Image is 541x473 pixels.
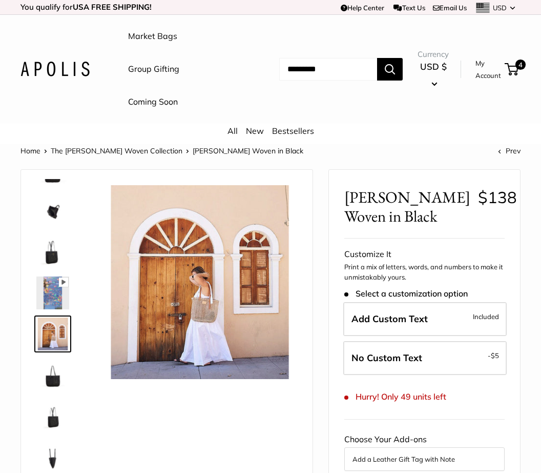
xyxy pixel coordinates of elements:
[343,302,507,336] label: Add Custom Text
[128,29,177,44] a: Market Bags
[34,398,71,435] a: Mercado Woven in Black
[246,126,264,136] a: New
[128,62,179,77] a: Group Gifting
[493,4,507,12] span: USD
[491,351,499,360] span: $5
[51,146,182,155] a: The [PERSON_NAME] Woven Collection
[515,60,526,70] span: 4
[193,146,303,155] span: [PERSON_NAME] Woven in Black
[478,187,517,207] span: $138
[20,62,90,76] img: Apolis
[506,63,518,75] a: 4
[418,58,449,91] button: USD $
[34,357,71,393] a: Mercado Woven in Black
[34,274,71,311] a: Mercado Woven in Black
[393,4,425,12] a: Text Us
[272,126,314,136] a: Bestsellers
[36,318,69,350] img: Mercado Woven in Black
[128,94,178,110] a: Coming Soon
[36,235,69,268] img: Mercado Woven in Black
[344,432,505,471] div: Choose Your Add-ons
[343,341,507,375] label: Leave Blank
[36,359,69,391] img: Mercado Woven in Black
[344,262,505,282] p: Print a mix of letters, words, and numbers to make it unmistakably yours.
[20,144,303,157] nav: Breadcrumb
[344,289,468,299] span: Select a customization option
[73,2,152,12] strong: USA FREE SHIPPING!
[34,316,71,352] a: Mercado Woven in Black
[103,185,297,379] img: Mercado Woven in Black
[36,194,69,227] img: Mercado Woven in Black
[36,400,69,432] img: Mercado Woven in Black
[433,4,467,12] a: Email Us
[227,126,238,136] a: All
[344,188,470,226] span: [PERSON_NAME] Woven in Black
[475,57,501,82] a: My Account
[418,47,449,62] span: Currency
[36,277,69,309] img: Mercado Woven in Black
[351,352,422,364] span: No Custom Text
[34,233,71,270] a: Mercado Woven in Black
[20,146,40,155] a: Home
[377,58,403,81] button: Search
[341,4,384,12] a: Help Center
[498,146,521,155] a: Prev
[473,310,499,323] span: Included
[344,392,446,402] span: Hurry! Only 49 units left
[488,349,499,362] span: -
[34,192,71,229] a: Mercado Woven in Black
[279,58,377,81] input: Search...
[344,247,505,262] div: Customize It
[351,313,428,325] span: Add Custom Text
[352,453,496,465] button: Add a Leather Gift Tag with Note
[420,61,447,72] span: USD $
